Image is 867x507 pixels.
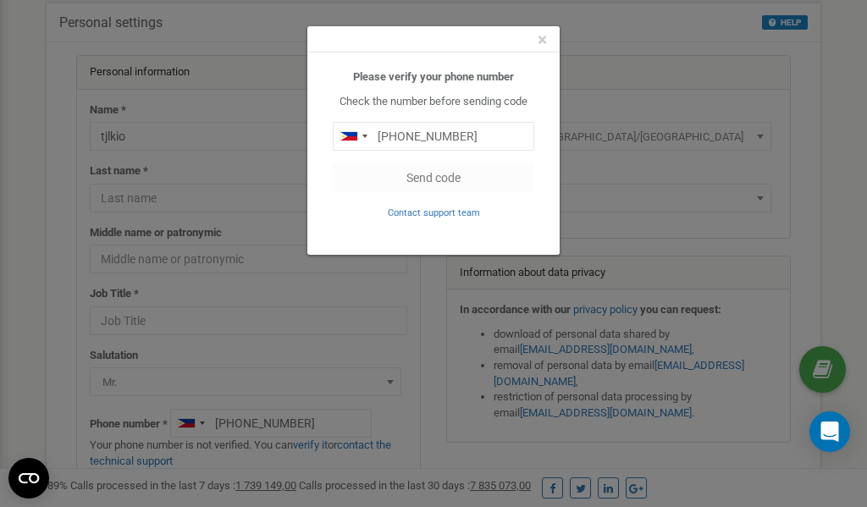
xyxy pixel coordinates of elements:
small: Contact support team [388,207,480,218]
button: Close [538,31,547,49]
span: × [538,30,547,50]
button: Send code [333,163,534,192]
div: Open Intercom Messenger [809,411,850,452]
div: Telephone country code [334,123,373,150]
button: Open CMP widget [8,458,49,499]
input: 0905 123 4567 [333,122,534,151]
a: Contact support team [388,206,480,218]
p: Check the number before sending code [333,94,534,110]
b: Please verify your phone number [353,70,514,83]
